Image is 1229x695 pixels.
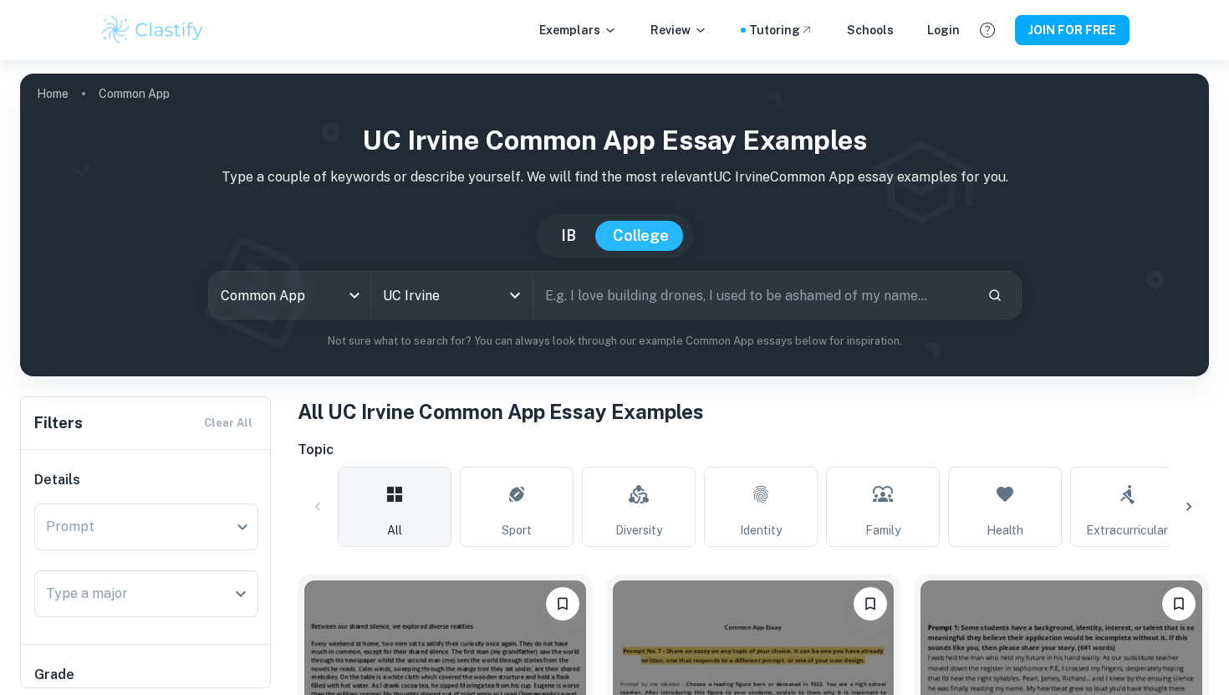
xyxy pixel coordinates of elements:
[546,587,579,621] button: Please log in to bookmark exemplars
[740,521,782,539] span: Identity
[502,521,532,539] span: Sport
[854,587,887,621] button: Please log in to bookmark exemplars
[539,21,617,39] p: Exemplars
[34,665,258,685] h6: Grade
[650,21,707,39] p: Review
[34,470,258,490] h6: Details
[987,521,1023,539] span: Health
[749,21,813,39] a: Tutoring
[33,333,1196,350] p: Not sure what to search for? You can always look through our example Common App essays below for ...
[1162,587,1196,621] button: Please log in to bookmark exemplars
[33,167,1196,187] p: Type a couple of keywords or describe yourself. We will find the most relevant UC Irvine Common A...
[503,284,527,307] button: Open
[973,16,1002,44] button: Help and Feedback
[847,21,894,39] a: Schools
[615,521,662,539] span: Diversity
[34,411,83,435] h6: Filters
[865,521,900,539] span: Family
[209,272,370,319] div: Common App
[1015,15,1130,45] button: JOIN FOR FREE
[229,582,252,606] button: Open
[33,120,1196,161] h1: UC Irvine Common App Essay Examples
[298,396,1209,427] h1: All UC Irvine Common App Essay Examples
[387,521,402,539] span: All
[981,281,1009,309] button: Search
[533,272,974,319] input: E.g. I love building drones, I used to be ashamed of my name...
[20,74,1209,376] img: profile cover
[37,82,69,105] a: Home
[927,21,960,39] a: Login
[298,440,1209,460] h6: Topic
[596,221,686,251] button: College
[544,221,593,251] button: IB
[99,13,206,47] img: Clastify logo
[99,84,170,103] p: Common App
[1086,521,1168,539] span: Extracurricular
